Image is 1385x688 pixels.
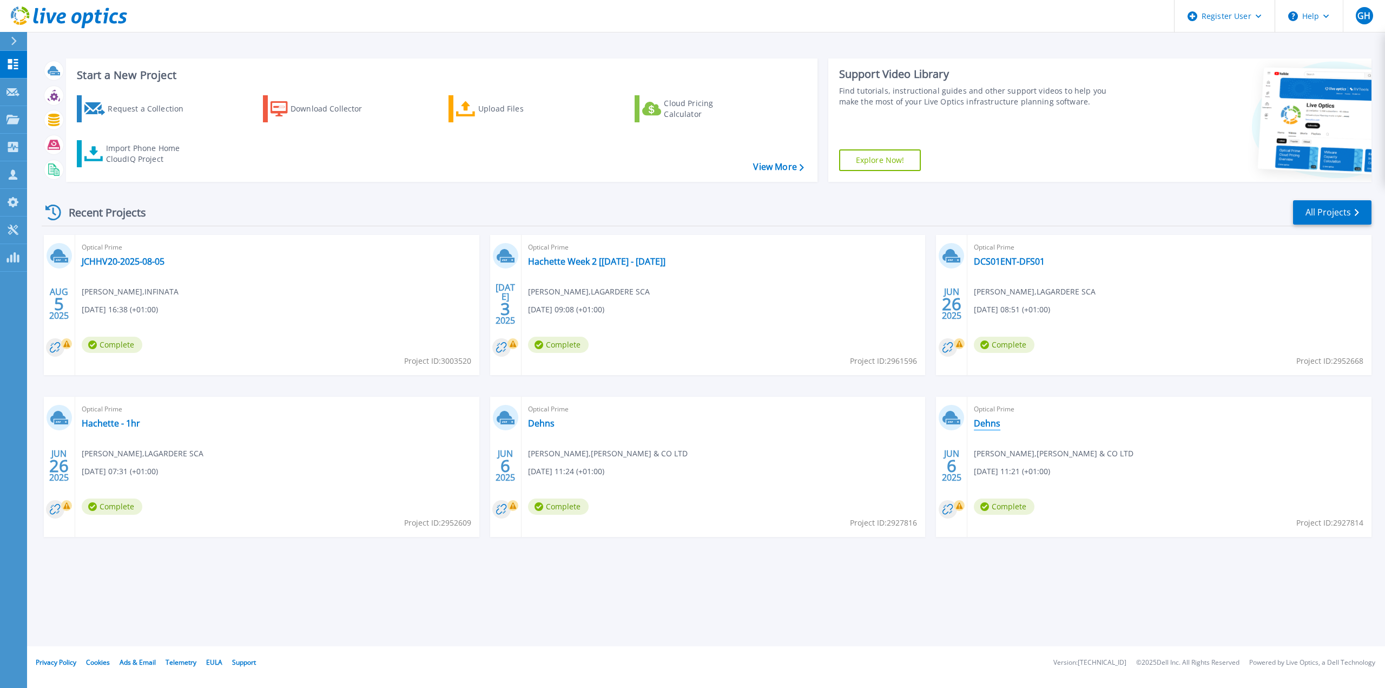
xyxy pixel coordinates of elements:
a: Hachette Week 2 [[DATE] - [DATE]] [528,256,665,267]
span: [PERSON_NAME] , LAGARDERE SCA [974,286,1096,298]
span: [PERSON_NAME] , LAGARDERE SCA [82,448,203,460]
a: Cookies [86,658,110,667]
span: Optical Prime [528,403,919,415]
span: Optical Prime [974,403,1365,415]
a: EULA [206,658,222,667]
li: Powered by Live Optics, a Dell Technology [1249,659,1375,666]
div: Recent Projects [42,199,161,226]
span: Complete [82,337,142,353]
span: 5 [54,299,64,309]
span: Project ID: 2961596 [850,355,917,367]
a: Privacy Policy [36,658,76,667]
span: 26 [942,299,961,309]
a: Download Collector [263,95,384,122]
a: Cloud Pricing Calculator [635,95,755,122]
div: Upload Files [478,98,565,120]
span: [DATE] 11:24 (+01:00) [528,466,604,477]
span: 6 [500,461,510,470]
a: Telemetry [166,658,196,667]
span: Optical Prime [528,241,919,253]
div: JUN 2025 [49,446,69,486]
a: Explore Now! [839,149,921,171]
div: Download Collector [291,98,377,120]
span: 6 [947,461,957,470]
li: Version: [TECHNICAL_ID] [1053,659,1126,666]
span: [DATE] 08:51 (+01:00) [974,304,1050,316]
a: Ads & Email [120,658,156,667]
span: 3 [500,304,510,313]
div: JUN 2025 [495,446,516,486]
a: DCS01ENT-DFS01 [974,256,1045,267]
div: Support Video Library [839,67,1120,81]
span: Project ID: 2927816 [850,517,917,529]
div: Import Phone Home CloudIQ Project [106,143,190,165]
span: [DATE] 07:31 (+01:00) [82,466,158,477]
span: Project ID: 2927814 [1296,517,1363,529]
a: Dehns [974,418,1000,429]
div: Find tutorials, instructional guides and other support videos to help you make the most of your L... [839,86,1120,107]
span: [DATE] 16:38 (+01:00) [82,304,158,316]
span: [DATE] 09:08 (+01:00) [528,304,604,316]
a: JCHHV20-2025-08-05 [82,256,164,267]
span: Optical Prime [974,241,1365,253]
span: [PERSON_NAME] , [PERSON_NAME] & CO LTD [974,448,1133,460]
a: All Projects [1293,200,1371,225]
span: [DATE] 11:21 (+01:00) [974,466,1050,477]
a: View More [753,162,803,172]
span: 26 [49,461,69,470]
div: AUG 2025 [49,284,69,324]
span: Optical Prime [82,241,473,253]
span: Project ID: 2952668 [1296,355,1363,367]
span: GH [1357,11,1370,20]
li: © 2025 Dell Inc. All Rights Reserved [1136,659,1239,666]
span: Complete [82,499,142,515]
span: [PERSON_NAME] , LAGARDERE SCA [528,286,650,298]
div: JUN 2025 [941,284,962,324]
span: Complete [974,499,1034,515]
h3: Start a New Project [77,69,803,81]
span: Project ID: 3003520 [404,355,471,367]
div: [DATE] 2025 [495,284,516,324]
span: Complete [528,337,589,353]
span: [PERSON_NAME] , INFINATA [82,286,179,298]
span: Optical Prime [82,403,473,415]
a: Upload Files [449,95,569,122]
a: Request a Collection [77,95,197,122]
a: Support [232,658,256,667]
div: JUN 2025 [941,446,962,486]
div: Request a Collection [108,98,194,120]
span: Complete [528,499,589,515]
span: Project ID: 2952609 [404,517,471,529]
a: Dehns [528,418,555,429]
div: Cloud Pricing Calculator [664,98,750,120]
span: Complete [974,337,1034,353]
a: Hachette - 1hr [82,418,140,429]
span: [PERSON_NAME] , [PERSON_NAME] & CO LTD [528,448,688,460]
